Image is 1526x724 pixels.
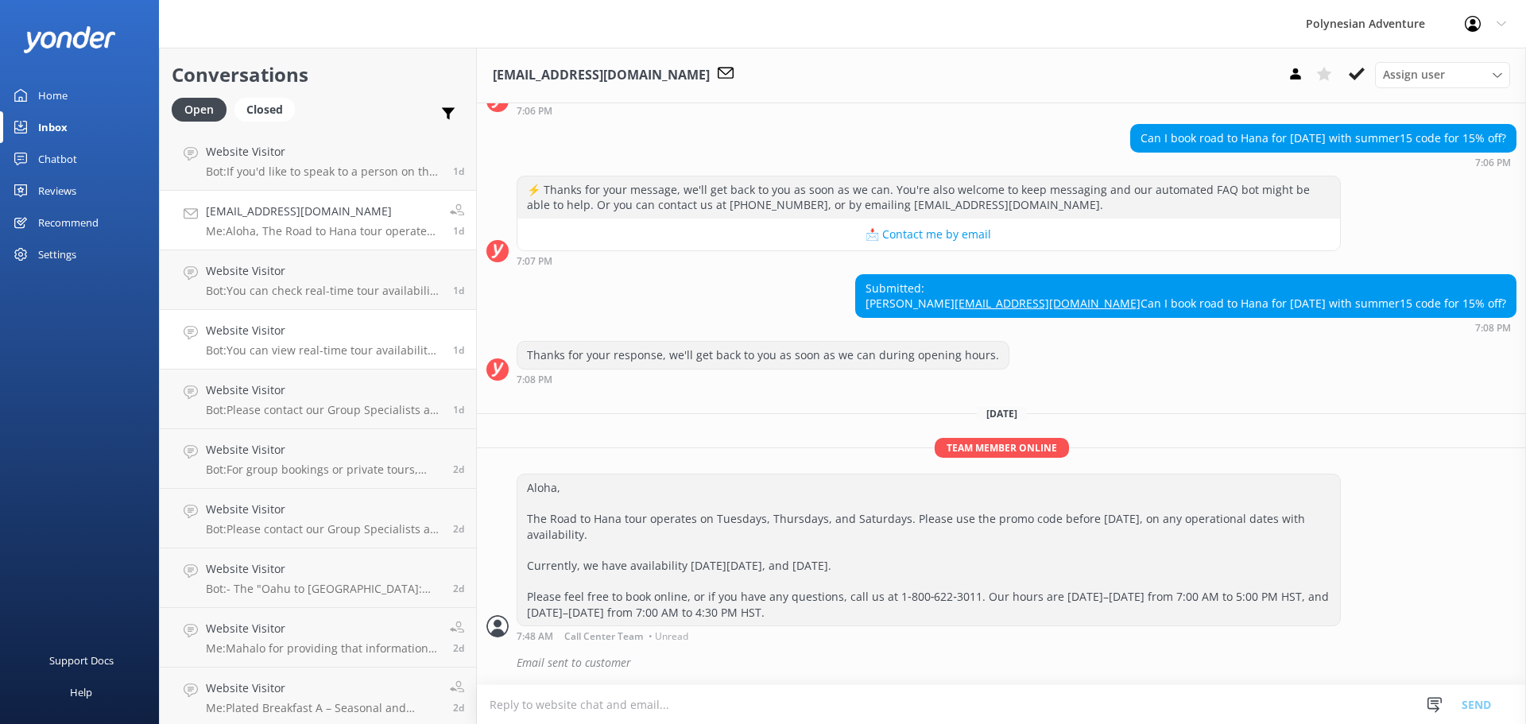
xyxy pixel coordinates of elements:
span: 08:30pm 16-Aug-2025 (UTC -10:00) Pacific/Honolulu [453,343,464,357]
button: 📩 Contact me by email [517,219,1340,250]
div: Open [172,98,227,122]
div: Assign User [1375,62,1510,87]
span: Team member online [935,438,1069,458]
div: Chatbot [38,143,77,175]
div: Settings [38,238,76,270]
a: [EMAIL_ADDRESS][DOMAIN_NAME]Me:Aloha, The Road to Hana tour operates on Tuesdays, Thursdays, and ... [160,191,476,250]
a: Open [172,100,234,118]
img: yonder-white-logo.png [24,26,115,52]
div: Closed [234,98,295,122]
p: Bot: Please contact our Group Specialists at [PHONE_NUMBER] or request a custom quote at [DOMAIN_... [206,403,441,417]
a: Website VisitorBot:- The "Oahu to [GEOGRAPHIC_DATA]: Best Of Maui – Sips, Sites & Bites Tour" off... [160,548,476,608]
div: 07:08pm 16-Aug-2025 (UTC -10:00) Pacific/Honolulu [855,322,1516,333]
h4: Website Visitor [206,441,441,459]
span: 11:12pm 16-Aug-2025 (UTC -10:00) Pacific/Honolulu [453,284,464,297]
div: 07:48am 17-Aug-2025 (UTC -10:00) Pacific/Honolulu [517,630,1341,641]
div: 07:08pm 16-Aug-2025 (UTC -10:00) Pacific/Honolulu [517,374,1009,385]
p: Me: Aloha, The Road to Hana tour operates on Tuesdays, Thursdays, and Saturdays. Please use the p... [206,224,438,238]
h4: Website Visitor [206,501,441,518]
div: Submitted: [PERSON_NAME] Can I book road to Hana for [DATE] with summer15 code for 15% off? [856,275,1516,317]
a: Website VisitorBot:Please contact our Group Specialists at [PHONE_NUMBER] or request a custom quo... [160,489,476,548]
a: [EMAIL_ADDRESS][DOMAIN_NAME] [955,296,1141,311]
a: Website VisitorBot:Please contact our Group Specialists at [PHONE_NUMBER] or request a custom quo... [160,370,476,429]
span: [DATE] [977,407,1027,420]
strong: 7:07 PM [517,257,552,266]
a: Website VisitorMe:Mahalo for providing that information. We see that you have a tour with us [DAT... [160,608,476,668]
span: • Unread [649,632,688,641]
div: Inbox [38,111,68,143]
strong: 7:48 AM [517,632,553,641]
div: Home [38,79,68,111]
span: Call Center Team [564,632,643,641]
span: 08:52am 16-Aug-2025 (UTC -10:00) Pacific/Honolulu [453,522,464,536]
div: ⚡ Thanks for your message, we'll get back to you as soon as we can. You're also welcome to keep m... [517,176,1340,219]
span: 07:48am 17-Aug-2025 (UTC -10:00) Pacific/Honolulu [453,224,464,238]
p: Bot: If you'd like to speak to a person on the Polynesian Adventure Team, please call [PHONE_NUMB... [206,165,441,179]
a: Closed [234,100,303,118]
span: 04:48am 16-Aug-2025 (UTC -10:00) Pacific/Honolulu [453,582,464,595]
h2: Conversations [172,60,464,90]
h4: Website Visitor [206,143,441,161]
h4: Website Visitor [206,262,441,280]
span: 02:44pm 15-Aug-2025 (UTC -10:00) Pacific/Honolulu [453,701,464,714]
h4: Website Visitor [206,322,441,339]
div: Help [70,676,92,708]
a: Website VisitorBot:If you'd like to speak to a person on the Polynesian Adventure Team, please ca... [160,131,476,191]
div: Aloha, The Road to Hana tour operates on Tuesdays, Thursdays, and Saturdays. Please use the promo... [517,474,1340,625]
strong: 7:06 PM [517,106,552,116]
span: 04:30pm 15-Aug-2025 (UTC -10:00) Pacific/Honolulu [453,641,464,655]
strong: 7:08 PM [1475,323,1511,333]
div: 07:06pm 16-Aug-2025 (UTC -10:00) Pacific/Honolulu [1130,157,1516,168]
h4: Website Visitor [206,381,441,399]
p: Bot: - The "Oahu to [GEOGRAPHIC_DATA]: Best Of Maui – Sips, Sites & Bites Tour" offers a full-day... [206,582,441,596]
div: Support Docs [49,645,114,676]
p: Bot: Please contact our Group Specialists at [PHONE_NUMBER] or request a custom quote at [DOMAIN_... [206,522,441,536]
strong: 7:08 PM [517,375,552,385]
h4: Website Visitor [206,620,438,637]
strong: 7:06 PM [1475,158,1511,168]
div: Thanks for your response, we'll get back to you as soon as we can during opening hours. [517,342,1009,369]
p: Bot: For group bookings or private tours, please contact our Group Specialists at [PHONE_NUMBER] ... [206,463,441,477]
a: Website VisitorBot:For group bookings or private tours, please contact our Group Specialists at [... [160,429,476,489]
div: 07:07pm 16-Aug-2025 (UTC -10:00) Pacific/Honolulu [517,255,1341,266]
div: Can I book road to Hana for [DATE] with summer15 code for 15% off? [1131,125,1516,152]
p: Bot: You can check real-time tour availability and book your Polynesian Adventure online at [URL]... [206,284,441,298]
h4: [EMAIL_ADDRESS][DOMAIN_NAME] [206,203,438,220]
p: Bot: You can view real-time tour availability and book your Polynesian Adventure online at [URL][... [206,343,441,358]
div: Recommend [38,207,99,238]
div: 07:06pm 16-Aug-2025 (UTC -10:00) Pacific/Honolulu [517,105,1341,116]
span: 08:11am 17-Aug-2025 (UTC -10:00) Pacific/Honolulu [453,165,464,178]
div: Email sent to customer [517,649,1516,676]
div: 2025-08-17T17:51:20.367 [486,649,1516,676]
div: Reviews [38,175,76,207]
a: Website VisitorBot:You can check real-time tour availability and book your Polynesian Adventure o... [160,250,476,310]
p: Me: Plated Breakfast A – Seasonal and Tropical Fresh Fruit chef’s selection ( Gluten free / Vegan... [206,701,438,715]
p: Me: Mahalo for providing that information. We see that you have a tour with us [DATE][DATE] to [G... [206,641,438,656]
span: 09:49am 16-Aug-2025 (UTC -10:00) Pacific/Honolulu [453,463,464,476]
span: 01:06pm 16-Aug-2025 (UTC -10:00) Pacific/Honolulu [453,403,464,416]
h4: Website Visitor [206,679,438,697]
span: Assign user [1383,66,1445,83]
a: Website VisitorBot:You can view real-time tour availability and book your Polynesian Adventure on... [160,310,476,370]
h4: Website Visitor [206,560,441,578]
h3: [EMAIL_ADDRESS][DOMAIN_NAME] [493,65,710,86]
